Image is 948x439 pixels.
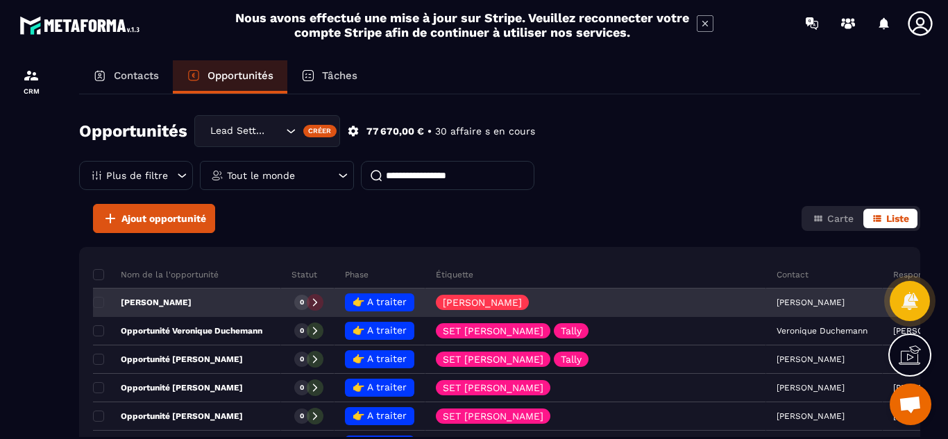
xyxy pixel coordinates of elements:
p: Phase [345,269,369,280]
p: Opportunités [208,69,273,82]
p: 30 affaire s en cours [435,125,535,138]
span: 👉 A traiter [353,381,407,393]
a: formationformationCRM [3,57,59,105]
p: Opportunité [PERSON_NAME] [93,382,243,393]
span: Lead Setting [207,123,269,139]
p: SET [PERSON_NAME] [443,354,543,364]
button: Carte [804,209,862,228]
p: Opportunité Veronique Duchemann [93,325,262,336]
p: 77 670,00 € [366,125,424,138]
p: 0 [300,411,304,421]
p: Opportunité [PERSON_NAME] [93,354,243,365]
img: formation [23,67,40,84]
p: Nom de la l'opportunité [93,269,219,280]
p: Contacts [114,69,159,82]
p: Statut [291,269,317,280]
img: logo [19,12,144,38]
div: Ouvrir le chat [890,384,931,425]
p: Tout le monde [227,171,295,180]
p: Plus de filtre [106,171,168,180]
p: [PERSON_NAME] [93,297,192,308]
p: 0 [300,383,304,393]
p: 0 [300,354,304,364]
h2: Opportunités [79,117,187,145]
a: Contacts [79,60,173,94]
p: [PERSON_NAME] [443,298,522,307]
p: • [428,125,432,138]
button: Ajout opportunité [93,204,215,233]
p: SET [PERSON_NAME] [443,326,543,336]
span: 👉 A traiter [353,410,407,421]
button: Liste [863,209,917,228]
p: Tally [561,326,582,336]
span: 👉 A traiter [353,325,407,336]
h2: Nous avons effectué une mise à jour sur Stripe. Veuillez reconnecter votre compte Stripe afin de ... [235,10,690,40]
p: Contact [777,269,809,280]
span: Ajout opportunité [121,212,206,225]
a: Tâches [287,60,371,94]
p: 0 [300,298,304,307]
p: Tally [561,354,582,364]
p: CRM [3,87,59,95]
p: Étiquette [436,269,473,280]
span: 👉 A traiter [353,353,407,364]
p: SET [PERSON_NAME] [443,411,543,421]
p: 0 [300,326,304,336]
p: SET [PERSON_NAME] [443,383,543,393]
div: Search for option [194,115,340,147]
div: Créer [303,125,337,137]
p: Responsable [893,269,945,280]
span: Carte [827,213,854,224]
a: Opportunités [173,60,287,94]
span: Liste [886,213,909,224]
p: Opportunité [PERSON_NAME] [93,411,243,422]
input: Search for option [269,123,282,139]
p: Tâches [322,69,357,82]
span: 👉 A traiter [353,296,407,307]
